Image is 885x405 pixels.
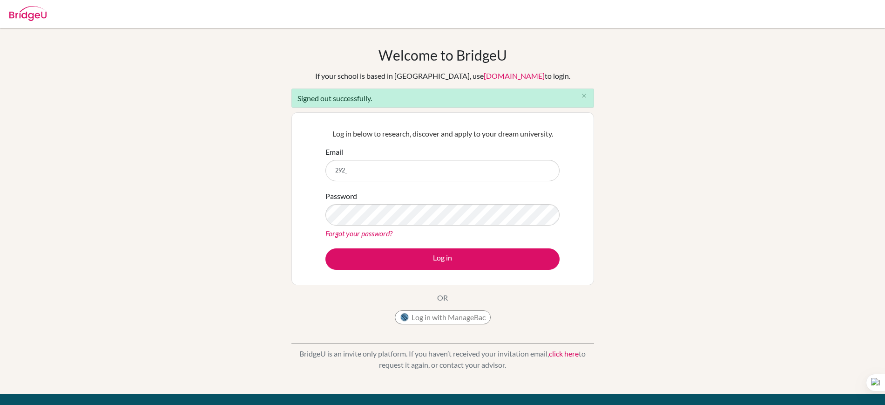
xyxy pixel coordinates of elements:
p: BridgeU is an invite only platform. If you haven’t received your invitation email, to request it ... [291,348,594,371]
div: If your school is based in [GEOGRAPHIC_DATA], use to login. [315,70,570,82]
a: [DOMAIN_NAME] [484,71,545,80]
a: Forgot your password? [325,229,392,238]
button: Log in [325,248,560,270]
label: Email [325,146,343,158]
label: Password [325,191,357,202]
p: Log in below to research, discover and apply to your dream university. [325,128,560,139]
img: Bridge-U [9,6,47,21]
button: Close [575,89,594,103]
i: close [581,92,588,99]
h1: Welcome to BridgeU [378,47,507,63]
div: Signed out successfully. [291,89,594,108]
p: OR [437,292,448,303]
button: Log in with ManageBac [395,310,491,324]
a: click here [549,349,579,358]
